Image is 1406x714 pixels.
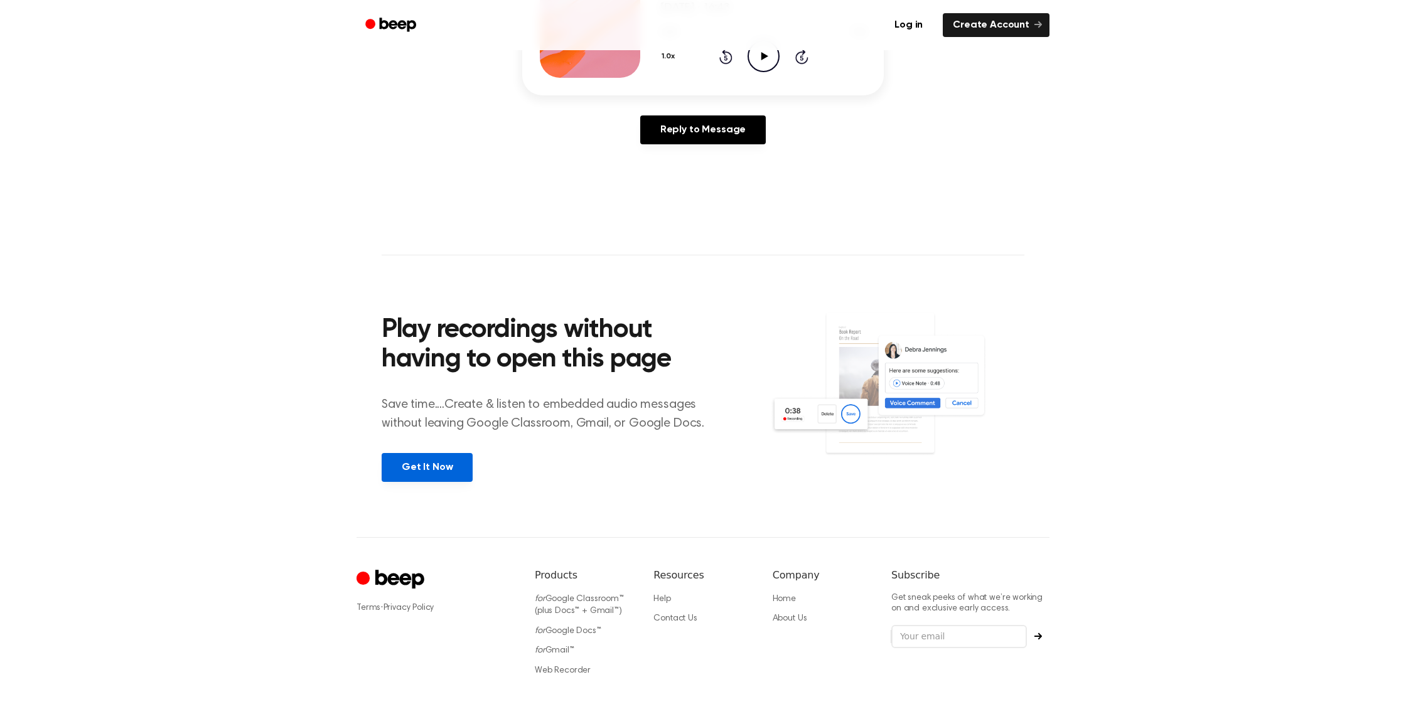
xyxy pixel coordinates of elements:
[770,312,1024,481] img: Voice Comments on Docs and Recording Widget
[382,316,720,375] h2: Play recordings without having to open this page
[535,568,633,583] h6: Products
[357,604,380,612] a: Terms
[357,13,427,38] a: Beep
[773,614,807,623] a: About Us
[943,13,1049,37] a: Create Account
[640,115,766,144] a: Reply to Message
[660,46,679,67] button: 1.0x
[653,614,697,623] a: Contact Us
[882,11,935,40] a: Log in
[535,595,624,616] a: forGoogle Classroom™ (plus Docs™ + Gmail™)
[535,666,591,675] a: Web Recorder
[535,595,545,604] i: for
[535,627,545,636] i: for
[382,453,473,482] a: Get It Now
[357,568,427,592] a: Cruip
[535,646,574,655] a: forGmail™
[1027,632,1049,640] button: Subscribe
[653,595,670,604] a: Help
[382,395,720,433] p: Save time....Create & listen to embedded audio messages without leaving Google Classroom, Gmail, ...
[357,602,515,614] div: ·
[535,627,601,636] a: forGoogle Docs™
[891,625,1027,649] input: Your email
[891,593,1049,615] p: Get sneak peeks of what we’re working on and exclusive early access.
[773,595,796,604] a: Home
[384,604,434,612] a: Privacy Policy
[535,646,545,655] i: for
[653,568,752,583] h6: Resources
[891,568,1049,583] h6: Subscribe
[773,568,871,583] h6: Company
